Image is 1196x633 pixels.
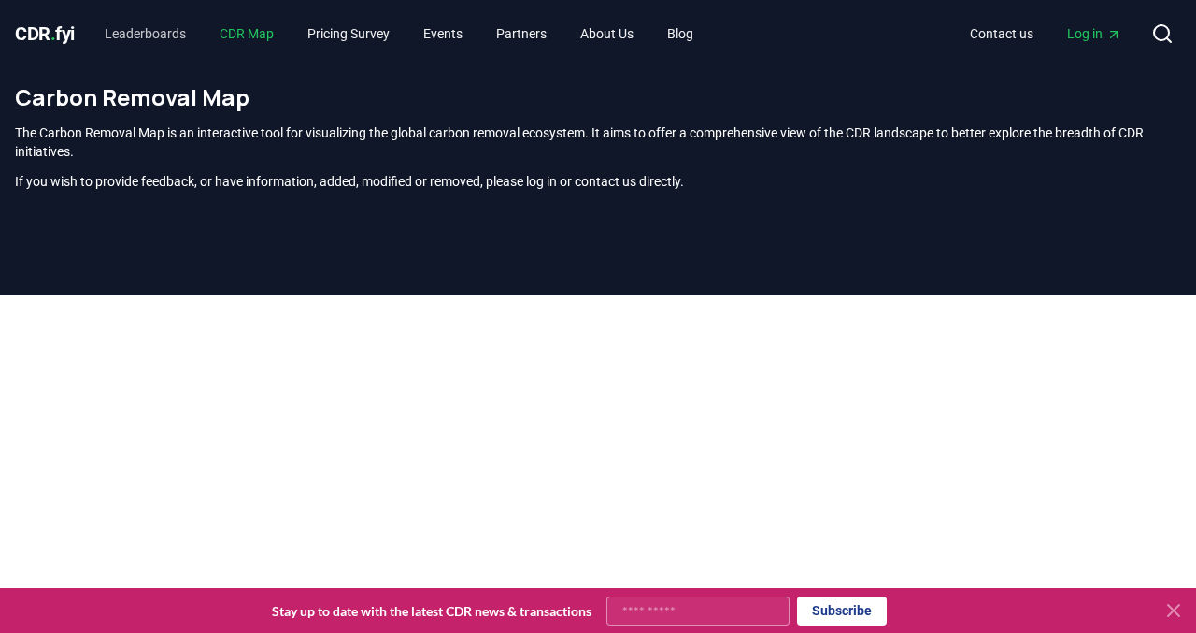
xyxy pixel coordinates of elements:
a: Pricing Survey [292,17,405,50]
span: Log in [1067,24,1121,43]
nav: Main [955,17,1136,50]
h1: Carbon Removal Map [15,82,1181,112]
a: Partners [481,17,562,50]
nav: Main [90,17,708,50]
p: The Carbon Removal Map is an interactive tool for visualizing the global carbon removal ecosystem... [15,123,1181,161]
a: Leaderboards [90,17,201,50]
a: Events [408,17,477,50]
a: CDR.fyi [15,21,75,47]
span: . [50,22,56,45]
a: About Us [565,17,648,50]
a: Blog [652,17,708,50]
a: Log in [1052,17,1136,50]
p: If you wish to provide feedback, or have information, added, modified or removed, please log in o... [15,172,1181,191]
span: CDR fyi [15,22,75,45]
a: CDR Map [205,17,289,50]
a: Contact us [955,17,1048,50]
